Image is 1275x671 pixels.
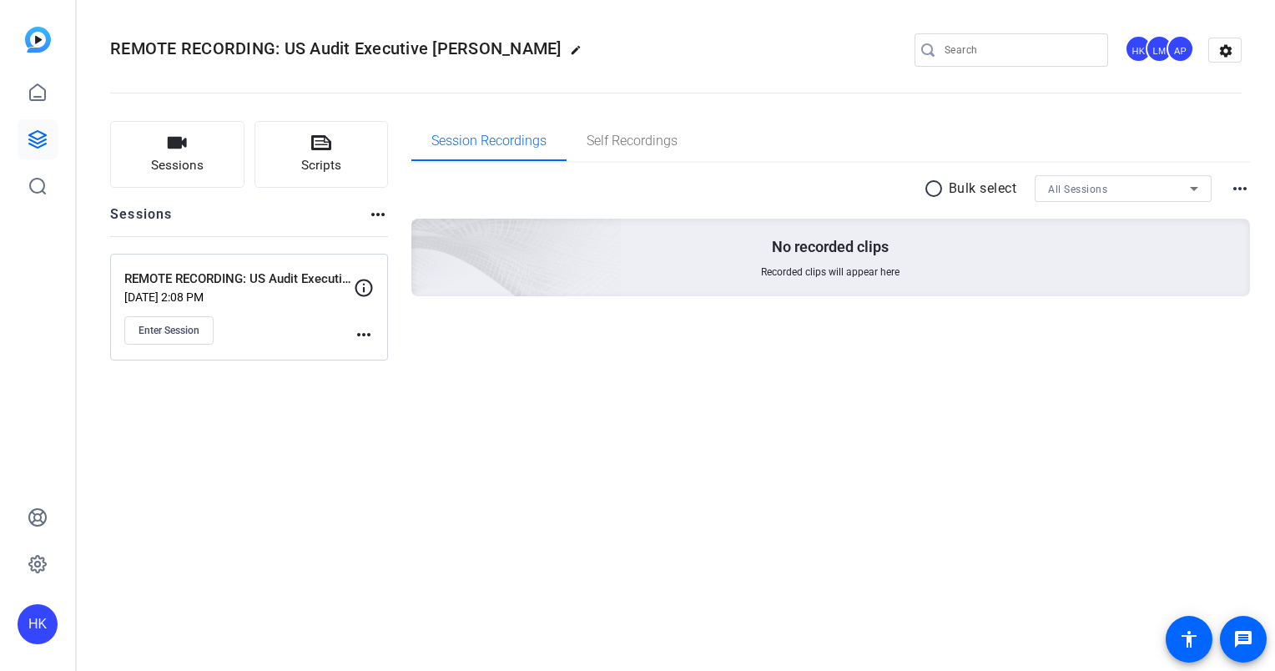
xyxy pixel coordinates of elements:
[25,27,51,53] img: blue-gradient.svg
[1048,184,1107,195] span: All Sessions
[1233,629,1253,649] mat-icon: message
[570,44,590,64] mat-icon: edit
[110,38,562,58] span: REMOTE RECORDING: US Audit Executive [PERSON_NAME]
[587,134,678,148] span: Self Recordings
[110,121,244,188] button: Sessions
[924,179,949,199] mat-icon: radio_button_unchecked
[368,204,388,225] mat-icon: more_horiz
[18,604,58,644] div: HK
[772,237,889,257] p: No recorded clips
[1125,35,1154,64] ngx-avatar: Hakim Kabbaj
[139,324,199,337] span: Enter Session
[254,121,389,188] button: Scripts
[1167,35,1194,63] div: AP
[124,270,354,289] p: REMOTE RECORDING: US Audit Executive Leadership Forum – AI Demo (2507-11723-CS)
[1179,629,1199,649] mat-icon: accessibility
[1209,38,1242,63] mat-icon: settings
[1146,35,1175,64] ngx-avatar: Lalo Moreno
[124,290,354,304] p: [DATE] 2:08 PM
[354,325,374,345] mat-icon: more_horiz
[761,265,900,279] span: Recorded clips will appear here
[151,156,204,175] span: Sessions
[124,316,214,345] button: Enter Session
[1167,35,1196,64] ngx-avatar: Andrew Penziner
[1125,35,1152,63] div: HK
[949,179,1017,199] p: Bulk select
[945,40,1095,60] input: Search
[224,53,622,416] img: embarkstudio-empty-session.png
[431,134,547,148] span: Session Recordings
[301,156,341,175] span: Scripts
[110,204,173,236] h2: Sessions
[1146,35,1173,63] div: LM
[1230,179,1250,199] mat-icon: more_horiz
